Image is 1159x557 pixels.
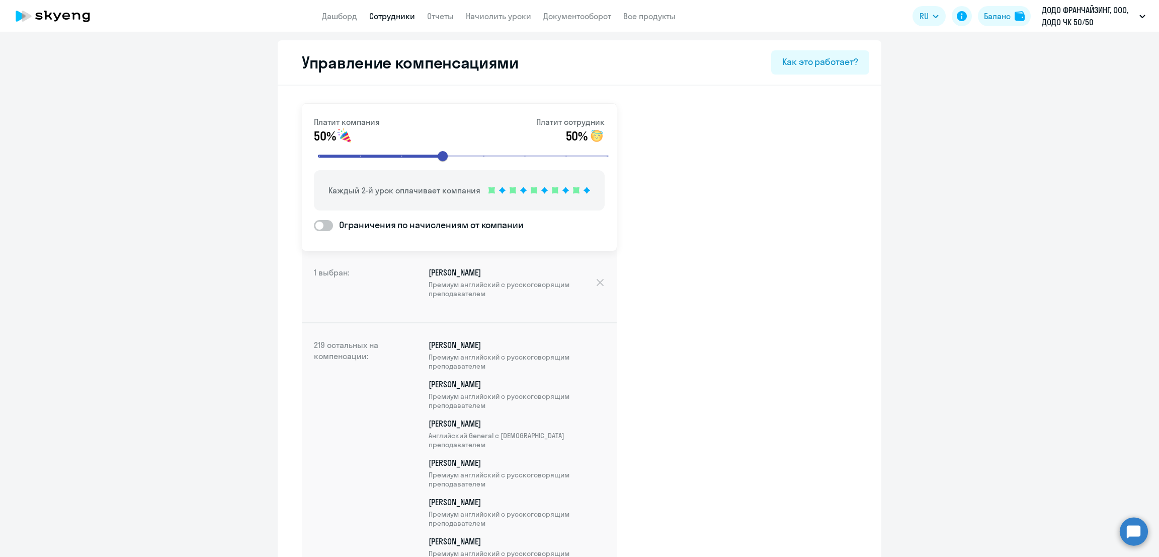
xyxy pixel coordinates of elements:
p: ДОДО ФРАНЧАЙЗИНГ, ООО, ДОДО ЧК 50/50 Предоплата [1042,4,1135,28]
p: Платит компания [314,116,380,128]
button: RU [913,6,946,26]
p: [PERSON_NAME] [429,339,605,371]
h2: Управление компенсациями [290,52,519,73]
div: Как это работает? [782,55,858,68]
span: Ограничения по начислениям от компании [333,219,524,232]
button: Как это работает? [771,50,869,75]
a: Все продукты [623,11,676,21]
a: Дашборд [322,11,357,21]
a: Документооборот [543,11,611,21]
p: [PERSON_NAME] [429,457,605,489]
p: [PERSON_NAME] [429,497,605,528]
span: 50% [314,128,336,144]
div: Баланс [984,10,1011,22]
h4: 1 выбран: [314,267,394,306]
span: Премиум английский с русскоговорящим преподавателем [429,353,605,371]
span: Премиум английский с русскоговорящим преподавателем [429,510,605,528]
img: balance [1015,11,1025,21]
span: 50% [566,128,588,144]
button: Балансbalance [978,6,1031,26]
span: RU [920,10,929,22]
span: Премиум английский с русскоговорящим преподавателем [429,470,605,489]
p: [PERSON_NAME] [429,418,605,449]
span: Премиум английский с русскоговорящим преподавателем [429,392,605,410]
span: Премиум английский с русскоговорящим преподавателем [429,280,596,298]
a: Отчеты [427,11,454,21]
p: Платит сотрудник [536,116,605,128]
img: smile [589,128,605,144]
a: Начислить уроки [466,11,531,21]
span: Английский General с [DEMOGRAPHIC_DATA] преподавателем [429,431,605,449]
img: smile [337,128,353,144]
button: ДОДО ФРАНЧАЙЗИНГ, ООО, ДОДО ЧК 50/50 Предоплата [1037,4,1150,28]
p: Каждый 2-й урок оплачивает компания [328,184,480,196]
p: [PERSON_NAME] [429,267,596,298]
p: [PERSON_NAME] [429,379,605,410]
a: Сотрудники [369,11,415,21]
